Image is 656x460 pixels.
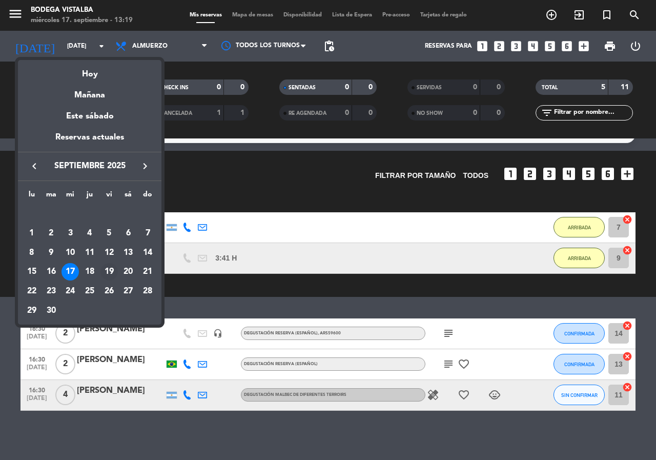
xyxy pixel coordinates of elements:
td: 3 de septiembre de 2025 [60,224,80,243]
td: 14 de septiembre de 2025 [138,243,157,263]
div: Reservas actuales [18,131,161,152]
th: jueves [80,189,99,205]
button: keyboard_arrow_right [136,159,154,173]
td: 5 de septiembre de 2025 [99,224,119,243]
th: sábado [119,189,138,205]
div: 10 [61,244,79,262]
td: 11 de septiembre de 2025 [80,243,99,263]
div: 18 [81,263,98,281]
i: keyboard_arrow_right [139,160,151,172]
td: 26 de septiembre de 2025 [99,282,119,301]
div: 9 [43,244,60,262]
th: lunes [22,189,42,205]
div: 22 [23,283,40,300]
div: 17 [61,263,79,281]
div: 24 [61,283,79,300]
td: 18 de septiembre de 2025 [80,262,99,282]
div: Hoy [18,60,161,81]
td: 16 de septiembre de 2025 [42,262,61,282]
td: 15 de septiembre de 2025 [22,262,42,282]
div: 20 [119,263,137,281]
td: 25 de septiembre de 2025 [80,282,99,301]
td: 27 de septiembre de 2025 [119,282,138,301]
td: 2 de septiembre de 2025 [42,224,61,243]
div: 23 [43,283,60,300]
div: 8 [23,244,40,262]
div: 28 [139,283,156,300]
th: miércoles [60,189,80,205]
td: 29 de septiembre de 2025 [22,301,42,321]
td: 20 de septiembre de 2025 [119,262,138,282]
td: 17 de septiembre de 2025 [60,262,80,282]
div: 3 [61,225,79,242]
td: 24 de septiembre de 2025 [60,282,80,301]
td: 21 de septiembre de 2025 [138,262,157,282]
div: 27 [119,283,137,300]
td: 12 de septiembre de 2025 [99,243,119,263]
td: 9 de septiembre de 2025 [42,243,61,263]
div: 6 [119,225,137,242]
div: 21 [139,263,156,281]
div: 25 [81,283,98,300]
td: 7 de septiembre de 2025 [138,224,157,243]
span: septiembre 2025 [44,159,136,173]
div: 29 [23,302,40,319]
div: 12 [100,244,118,262]
div: 4 [81,225,98,242]
td: 23 de septiembre de 2025 [42,282,61,301]
div: 16 [43,263,60,281]
div: Mañana [18,81,161,102]
td: 10 de septiembre de 2025 [60,243,80,263]
th: martes [42,189,61,205]
button: keyboard_arrow_left [25,159,44,173]
td: 6 de septiembre de 2025 [119,224,138,243]
td: 13 de septiembre de 2025 [119,243,138,263]
div: 1 [23,225,40,242]
div: 14 [139,244,156,262]
th: domingo [138,189,157,205]
div: 13 [119,244,137,262]
td: 22 de septiembre de 2025 [22,282,42,301]
td: 1 de septiembre de 2025 [22,224,42,243]
div: 5 [100,225,118,242]
div: 11 [81,244,98,262]
td: 19 de septiembre de 2025 [99,262,119,282]
div: 2 [43,225,60,242]
td: 28 de septiembre de 2025 [138,282,157,301]
div: 19 [100,263,118,281]
div: 15 [23,263,40,281]
div: 30 [43,302,60,319]
th: viernes [99,189,119,205]
td: 8 de septiembre de 2025 [22,243,42,263]
td: 4 de septiembre de 2025 [80,224,99,243]
i: keyboard_arrow_left [28,160,40,172]
div: 26 [100,283,118,300]
td: 30 de septiembre de 2025 [42,301,61,321]
div: 7 [139,225,156,242]
td: SEP. [22,204,157,224]
div: Este sábado [18,102,161,131]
